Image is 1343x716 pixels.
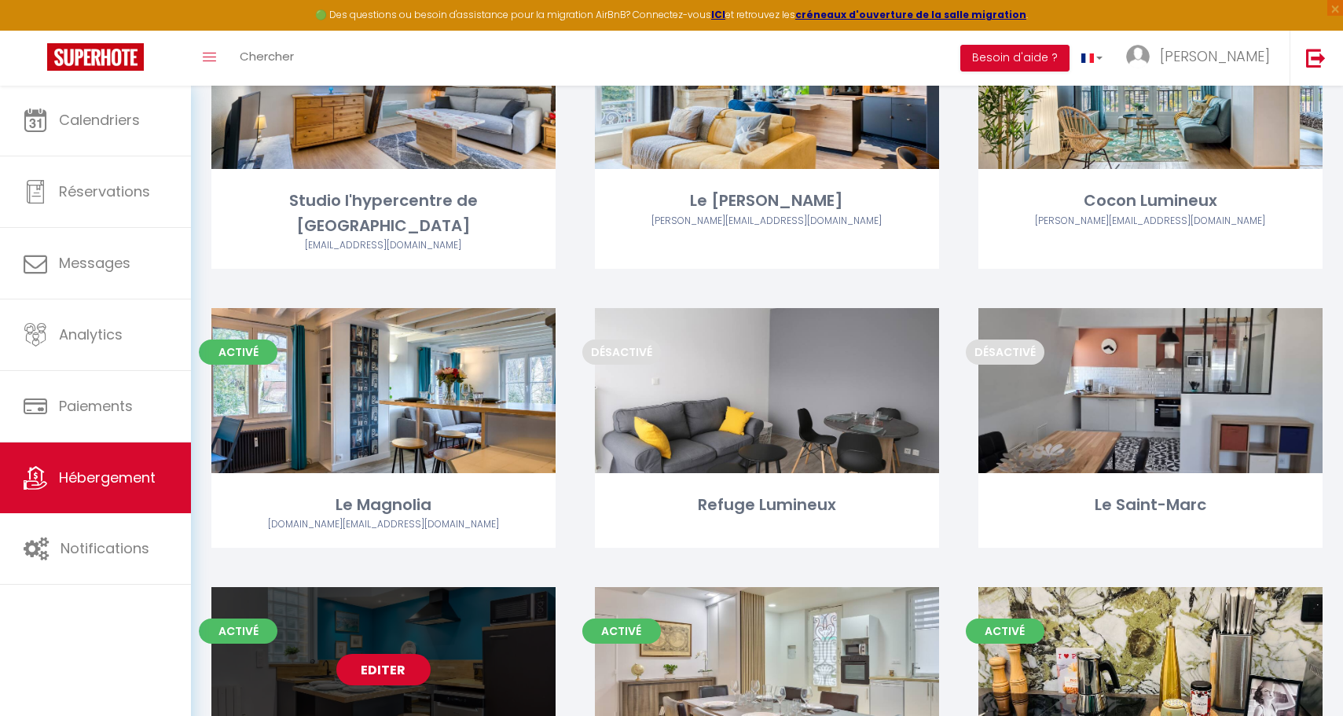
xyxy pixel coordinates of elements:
[1126,45,1150,68] img: ...
[595,493,939,517] div: Refuge Lumineux
[59,396,133,416] span: Paiements
[1160,46,1270,66] span: [PERSON_NAME]
[199,340,277,365] span: Activé
[978,189,1323,213] div: Cocon Lumineux
[228,31,306,86] a: Chercher
[199,619,277,644] span: Activé
[336,654,431,685] a: Editer
[211,517,556,532] div: Airbnb
[582,340,661,365] span: Désactivé
[711,8,725,21] a: ICI
[595,214,939,229] div: Airbnb
[211,189,556,238] div: Studio l'hypercentre de [GEOGRAPHIC_DATA]
[582,619,661,644] span: Activé
[211,238,556,253] div: Airbnb
[1114,31,1290,86] a: ... [PERSON_NAME]
[61,538,149,558] span: Notifications
[59,325,123,344] span: Analytics
[966,619,1044,644] span: Activé
[59,468,156,487] span: Hébergement
[59,110,140,130] span: Calendriers
[59,253,130,273] span: Messages
[978,214,1323,229] div: Airbnb
[595,189,939,213] div: Le [PERSON_NAME]
[978,493,1323,517] div: Le Saint-Marc
[795,8,1026,21] a: créneaux d'ouverture de la salle migration
[47,43,144,71] img: Super Booking
[59,182,150,201] span: Réservations
[240,48,294,64] span: Chercher
[211,493,556,517] div: Le Magnolia
[966,340,1044,365] span: Désactivé
[13,6,60,53] button: Ouvrir le widget de chat LiveChat
[1306,48,1326,68] img: logout
[960,45,1070,72] button: Besoin d'aide ?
